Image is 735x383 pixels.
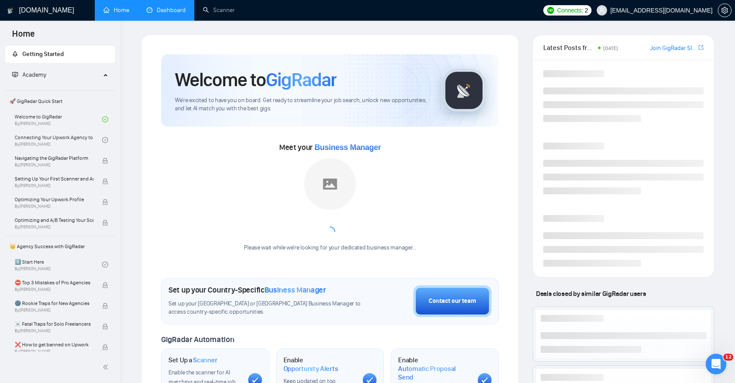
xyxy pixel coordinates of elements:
[15,320,93,328] span: ☠️ Fatal Traps for Solo Freelancers
[15,131,102,149] a: Connecting Your Upwork Agency to GigRadarBy[PERSON_NAME]
[15,204,93,209] span: By [PERSON_NAME]
[585,6,588,15] span: 2
[15,162,93,168] span: By [PERSON_NAME]
[102,344,108,350] span: lock
[15,174,93,183] span: Setting Up Your First Scanner and Auto-Bidder
[723,354,733,361] span: 12
[22,71,46,78] span: Academy
[12,71,46,78] span: Academy
[718,3,732,17] button: setting
[324,226,336,238] span: loading
[718,7,732,14] a: setting
[15,287,93,292] span: By [PERSON_NAME]
[698,44,704,52] a: export
[15,255,102,274] a: 1️⃣ Start HereBy[PERSON_NAME]
[543,42,595,53] span: Latest Posts from the GigRadar Community
[193,356,217,364] span: Scanner
[15,278,93,287] span: ⛔ Top 3 Mistakes of Pro Agencies
[102,262,108,268] span: check-circle
[398,356,471,381] h1: Enable
[146,6,186,14] a: dashboardDashboard
[279,143,381,152] span: Meet your
[283,356,356,373] h1: Enable
[102,324,108,330] span: lock
[5,28,42,46] span: Home
[168,300,362,316] span: Set up your [GEOGRAPHIC_DATA] or [GEOGRAPHIC_DATA] Business Manager to access country-specific op...
[15,154,93,162] span: Navigating the GigRadar Platform
[168,285,326,295] h1: Set up your Country-Specific
[102,116,108,122] span: check-circle
[15,110,102,129] a: Welcome to GigRadarBy[PERSON_NAME]
[12,51,18,57] span: rocket
[6,238,114,255] span: 👑 Agency Success with GigRadar
[102,282,108,288] span: lock
[718,7,731,14] span: setting
[283,364,338,373] span: Opportunity Alerts
[203,6,235,14] a: searchScanner
[15,195,93,204] span: Optimizing Your Upwork Profile
[706,354,726,374] iframe: Intercom live chat
[547,7,554,14] img: upwork-logo.png
[15,216,93,224] span: Optimizing and A/B Testing Your Scanner for Better Results
[413,285,492,317] button: Contact our team
[102,158,108,164] span: lock
[265,285,326,295] span: Business Manager
[15,349,93,354] span: By [PERSON_NAME]
[239,244,421,252] div: Please wait while we're looking for your dedicated business manager...
[15,224,93,230] span: By [PERSON_NAME]
[161,335,234,344] span: GigRadar Automation
[103,6,129,14] a: homeHome
[266,68,336,91] span: GigRadar
[6,93,114,110] span: 🚀 GigRadar Quick Start
[12,72,18,78] span: fund-projection-screen
[102,220,108,226] span: lock
[533,286,649,301] span: Deals closed by similar GigRadar users
[102,178,108,184] span: lock
[5,46,115,63] li: Getting Started
[442,69,486,112] img: gigradar-logo.png
[650,44,697,53] a: Join GigRadar Slack Community
[15,183,93,188] span: By [PERSON_NAME]
[168,356,217,364] h1: Set Up a
[15,340,93,349] span: ❌ How to get banned on Upwork
[429,296,476,306] div: Contact our team
[103,363,111,371] span: double-left
[102,199,108,205] span: lock
[557,6,583,15] span: Connects:
[304,158,356,210] img: placeholder.png
[599,7,605,13] span: user
[175,97,428,113] span: We're excited to have you on board. Get ready to streamline your job search, unlock new opportuni...
[315,143,381,152] span: Business Manager
[15,328,93,333] span: By [PERSON_NAME]
[15,308,93,313] span: By [PERSON_NAME]
[22,50,64,58] span: Getting Started
[102,303,108,309] span: lock
[7,4,13,18] img: logo
[15,299,93,308] span: 🌚 Rookie Traps for New Agencies
[102,137,108,143] span: check-circle
[698,44,704,51] span: export
[398,364,471,381] span: Automatic Proposal Send
[603,45,618,51] span: [DATE]
[175,68,336,91] h1: Welcome to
